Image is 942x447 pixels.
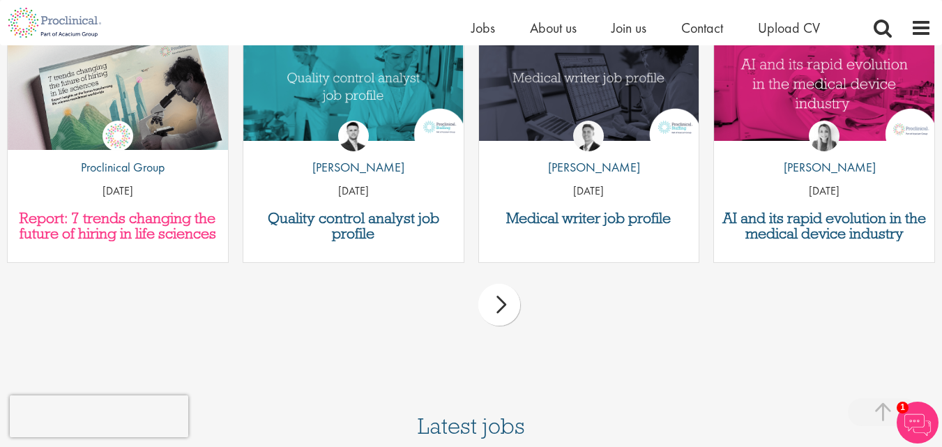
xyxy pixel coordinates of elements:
a: Hannah Burke [PERSON_NAME] [773,121,876,183]
p: Proclinical Group [70,158,165,176]
a: About us [530,19,577,37]
a: Link to a post [479,26,699,150]
a: Medical writer job profile [486,211,692,226]
img: Chatbot [897,402,939,444]
img: quality control analyst job profile [243,26,464,141]
p: [DATE] [243,183,464,199]
a: Joshua Godden [PERSON_NAME] [302,121,404,183]
img: Proclinical Group [102,121,133,151]
p: [PERSON_NAME] [302,158,404,176]
p: [DATE] [479,183,699,199]
a: Quality control analyst job profile [250,211,457,241]
a: Link to a post [714,26,934,150]
a: Link to a post [8,26,228,150]
p: [DATE] [8,183,228,199]
span: 1 [897,402,909,414]
iframe: reCAPTCHA [10,395,188,437]
a: Join us [611,19,646,37]
a: Contact [681,19,723,37]
a: Upload CV [758,19,820,37]
img: George Watson [573,121,604,151]
a: George Watson [PERSON_NAME] [538,121,640,183]
a: Link to a post [243,26,464,150]
img: Joshua Godden [338,121,369,151]
a: Jobs [471,19,495,37]
a: Proclinical Group Proclinical Group [70,121,165,183]
img: Medical writer job profile [479,26,699,141]
img: AI and Its Impact on the Medical Device Industry | Proclinical [714,26,934,141]
img: Proclinical: Life sciences hiring trends report 2025 [8,26,228,151]
a: Report: 7 trends changing the future of hiring in life sciences [15,211,221,241]
img: Hannah Burke [809,121,840,151]
p: [DATE] [714,183,934,199]
a: AI and its rapid evolution in the medical device industry [721,211,927,241]
p: [PERSON_NAME] [773,158,876,176]
div: next [478,284,520,326]
p: [PERSON_NAME] [538,158,640,176]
